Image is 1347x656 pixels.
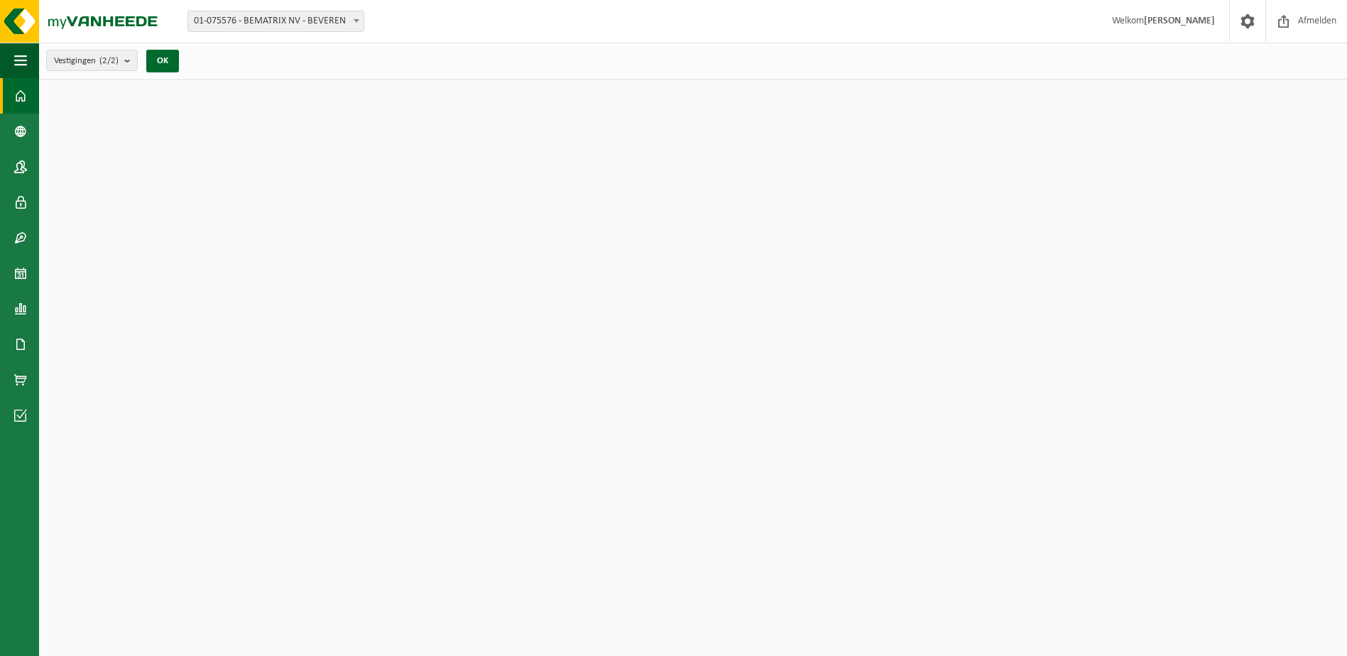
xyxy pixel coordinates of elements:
[54,50,119,72] span: Vestigingen
[1144,16,1215,26] strong: [PERSON_NAME]
[188,11,364,31] span: 01-075576 - BEMATRIX NV - BEVEREN
[146,50,179,72] button: OK
[46,50,138,71] button: Vestigingen(2/2)
[99,56,119,65] count: (2/2)
[187,11,364,32] span: 01-075576 - BEMATRIX NV - BEVEREN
